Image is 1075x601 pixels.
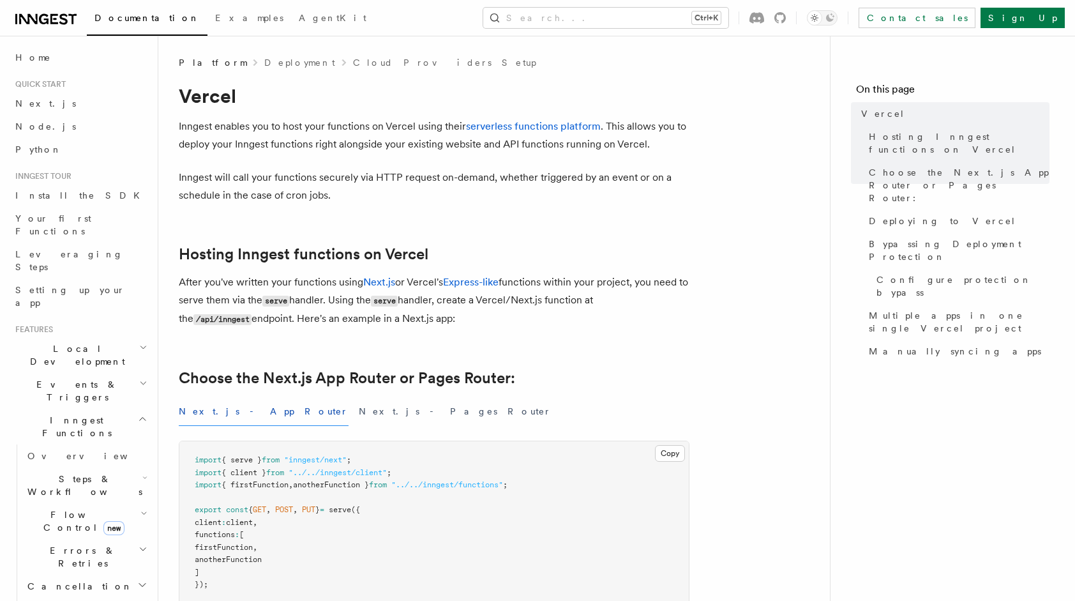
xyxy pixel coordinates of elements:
[864,161,1049,209] a: Choose the Next.js App Router or Pages Router:
[861,107,905,120] span: Vercel
[179,56,246,69] span: Platform
[10,46,150,69] a: Home
[503,480,507,489] span: ;
[179,273,689,328] p: After you've written your functions using or Vercel's functions within your project, you need to ...
[195,555,262,564] span: anotherFunction
[222,518,226,527] span: :
[10,414,138,439] span: Inngest Functions
[293,480,369,489] span: anotherFunction }
[87,4,207,36] a: Documentation
[391,480,503,489] span: "../../inngest/functions"
[103,521,124,535] span: new
[195,518,222,527] span: client
[195,543,253,552] span: firstFunction
[10,337,150,373] button: Local Development
[869,215,1016,227] span: Deploying to Vercel
[235,530,239,539] span: :
[10,409,150,445] button: Inngest Functions
[262,455,280,464] span: from
[22,575,150,598] button: Cancellation
[22,473,142,498] span: Steps & Workflows
[10,243,150,278] a: Leveraging Steps
[195,580,208,589] span: });
[262,296,289,307] code: serve
[179,397,349,426] button: Next.js - App Router
[329,505,351,514] span: serve
[869,166,1049,204] span: Choose the Next.js App Router or Pages Router:
[869,345,1041,358] span: Manually syncing apps
[347,455,351,464] span: ;
[195,530,235,539] span: functions
[222,468,266,477] span: { client }
[864,125,1049,161] a: Hosting Inngest functions on Vercel
[248,505,253,514] span: {
[179,245,428,263] a: Hosting Inngest functions on Vercel
[369,480,387,489] span: from
[387,468,391,477] span: ;
[266,468,284,477] span: from
[315,505,320,514] span: }
[215,13,283,23] span: Examples
[869,309,1049,335] span: Multiple apps in one single Vercel project
[195,480,222,489] span: import
[289,480,293,489] span: ,
[869,130,1049,156] span: Hosting Inngest functions on Vercel
[195,505,222,514] span: export
[222,455,262,464] span: { serve }
[179,169,689,204] p: Inngest will call your functions securely via HTTP request on-demand, whether triggered by an eve...
[253,518,257,527] span: ,
[371,296,398,307] code: serve
[807,10,838,26] button: Toggle dark mode
[299,13,366,23] span: AgentKit
[359,397,552,426] button: Next.js - Pages Router
[22,468,150,503] button: Steps & Workflows
[22,580,133,593] span: Cancellation
[207,4,291,34] a: Examples
[22,539,150,575] button: Errors & Retries
[239,530,244,539] span: [
[10,207,150,243] a: Your first Functions
[275,505,293,514] span: POST
[483,8,728,28] button: Search...Ctrl+K
[284,455,347,464] span: "inngest/next"
[15,213,91,236] span: Your first Functions
[27,451,159,461] span: Overview
[193,314,252,325] code: /api/inngest
[253,505,266,514] span: GET
[195,468,222,477] span: import
[222,480,289,489] span: { firstFunction
[10,115,150,138] a: Node.js
[226,518,253,527] span: client
[94,13,200,23] span: Documentation
[10,184,150,207] a: Install the SDK
[353,56,536,69] a: Cloud Providers Setup
[864,340,1049,363] a: Manually syncing apps
[22,544,139,570] span: Errors & Retries
[15,144,62,155] span: Python
[692,11,721,24] kbd: Ctrl+K
[10,92,150,115] a: Next.js
[22,445,150,468] a: Overview
[10,373,150,409] button: Events & Triggers
[981,8,1065,28] a: Sign Up
[864,209,1049,232] a: Deploying to Vercel
[15,98,76,109] span: Next.js
[15,190,147,201] span: Install the SDK
[10,138,150,161] a: Python
[179,369,515,387] a: Choose the Next.js App Router or Pages Router:
[289,468,387,477] span: "../../inngest/client"
[15,249,123,272] span: Leveraging Steps
[876,273,1049,299] span: Configure protection bypass
[291,4,374,34] a: AgentKit
[195,455,222,464] span: import
[10,324,53,335] span: Features
[859,8,975,28] a: Contact sales
[864,232,1049,268] a: Bypassing Deployment Protection
[22,503,150,539] button: Flow Controlnew
[293,505,297,514] span: ,
[856,102,1049,125] a: Vercel
[264,56,335,69] a: Deployment
[10,278,150,314] a: Setting up your app
[15,285,125,308] span: Setting up your app
[869,238,1049,263] span: Bypassing Deployment Protection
